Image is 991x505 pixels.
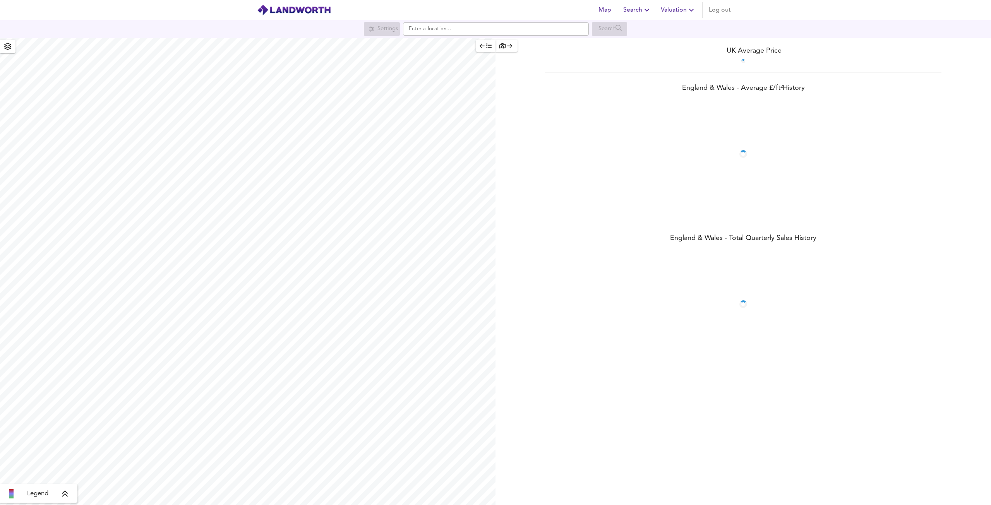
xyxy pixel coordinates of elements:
[27,489,48,498] span: Legend
[623,5,652,15] span: Search
[592,2,617,18] button: Map
[620,2,655,18] button: Search
[661,5,696,15] span: Valuation
[495,233,991,244] div: England & Wales - Total Quarterly Sales History
[709,5,731,15] span: Log out
[364,22,400,36] div: Search for a location first or explore the map
[495,83,991,94] div: England & Wales - Average £/ ft² History
[706,2,734,18] button: Log out
[658,2,699,18] button: Valuation
[595,5,614,15] span: Map
[257,4,331,16] img: logo
[495,46,991,56] div: UK Average Price
[403,22,589,36] input: Enter a location...
[592,22,627,36] div: Search for a location first or explore the map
